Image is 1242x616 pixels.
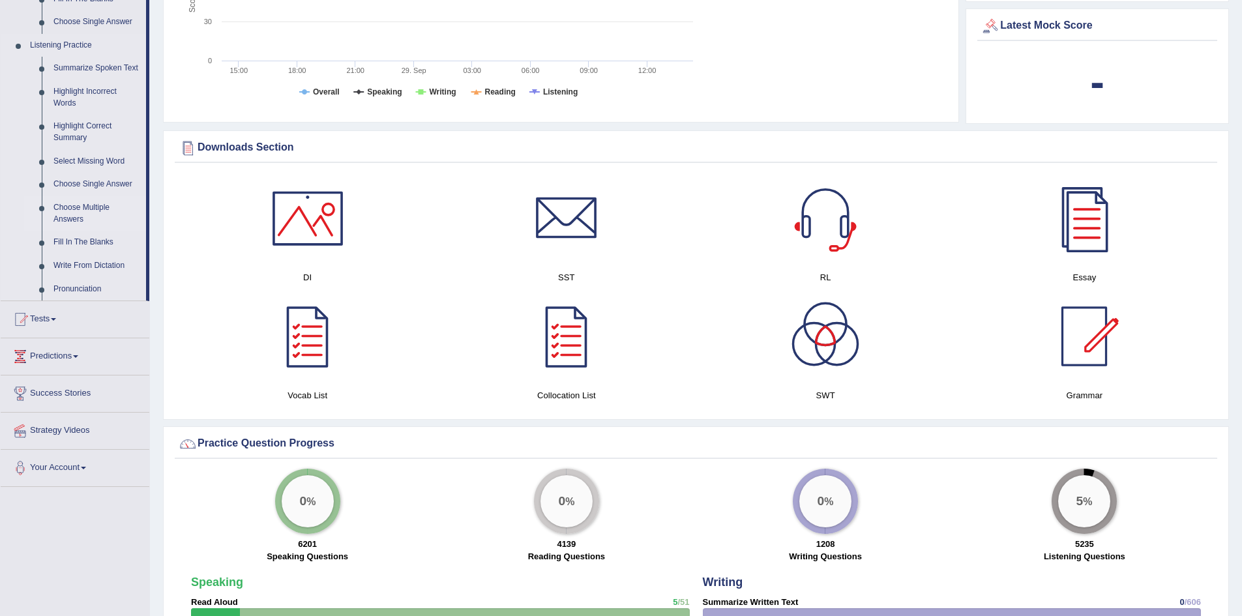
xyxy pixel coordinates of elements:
a: Predictions [1,338,149,371]
a: Success Stories [1,375,149,408]
a: Highlight Correct Summary [48,115,146,149]
div: Downloads Section [178,138,1214,158]
h4: RL [703,271,949,284]
big: 0 [299,494,306,508]
a: Your Account [1,450,149,482]
label: Writing Questions [789,550,862,563]
div: % [282,475,334,527]
tspan: Overall [313,87,340,96]
span: /51 [677,597,689,607]
a: Tests [1,301,149,334]
strong: 1208 [816,539,835,549]
strong: 6201 [298,539,317,549]
label: Listening Questions [1044,550,1125,563]
big: 5 [1076,494,1084,508]
text: 18:00 [288,66,306,74]
h4: DI [185,271,430,284]
text: 06:00 [522,66,540,74]
tspan: Speaking [367,87,402,96]
a: Highlight Incorrect Words [48,80,146,115]
h4: SST [443,271,689,284]
strong: Summarize Written Text [703,597,799,607]
strong: Read Aloud [191,597,238,607]
tspan: Listening [543,87,578,96]
text: 21:00 [346,66,364,74]
h4: Collocation List [443,389,689,402]
div: % [799,475,851,527]
big: 0 [558,494,565,508]
a: Choose Single Answer [48,10,146,34]
a: Select Missing Word [48,150,146,173]
span: 5 [673,597,677,607]
strong: Writing [703,576,743,589]
strong: Speaking [191,576,243,589]
text: 09:00 [580,66,598,74]
span: 0 [1179,597,1184,607]
tspan: Writing [429,87,456,96]
label: Reading Questions [528,550,605,563]
label: Speaking Questions [267,550,348,563]
a: Fill In The Blanks [48,231,146,254]
big: 0 [818,494,825,508]
div: % [1058,475,1110,527]
strong: 5235 [1075,539,1094,549]
text: 15:00 [229,66,248,74]
text: 03:00 [463,66,481,74]
a: Pronunciation [48,278,146,301]
a: Choose Multiple Answers [48,196,146,231]
a: Strategy Videos [1,413,149,445]
div: Practice Question Progress [178,434,1214,454]
tspan: Reading [485,87,516,96]
span: /606 [1185,597,1201,607]
a: Choose Single Answer [48,173,146,196]
a: Write From Dictation [48,254,146,278]
text: 0 [208,57,212,65]
h4: Grammar [962,389,1207,402]
div: % [540,475,593,527]
tspan: 29. Sep [402,66,426,74]
strong: 4139 [557,539,576,549]
text: 30 [204,18,212,25]
h4: Vocab List [185,389,430,402]
div: Latest Mock Score [981,16,1214,36]
h4: Essay [962,271,1207,284]
b: - [1090,58,1104,106]
h4: SWT [703,389,949,402]
a: Listening Practice [24,34,146,57]
a: Summarize Spoken Text [48,57,146,80]
text: 12:00 [638,66,657,74]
